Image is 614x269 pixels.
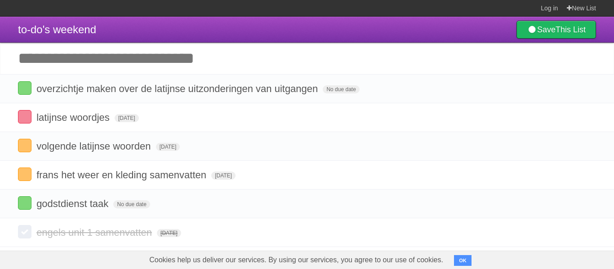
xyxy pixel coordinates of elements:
[323,85,359,93] span: No due date
[18,168,31,181] label: Done
[36,112,112,123] span: latijnse woordjes
[36,198,111,209] span: godstdienst taak
[36,169,209,181] span: frans het weer en kleding samenvatten
[156,143,180,151] span: [DATE]
[18,225,31,238] label: Done
[454,255,472,266] button: OK
[211,172,236,180] span: [DATE]
[18,23,96,35] span: to-do's weekend
[18,110,31,123] label: Done
[157,229,181,237] span: [DATE]
[18,81,31,95] label: Done
[115,114,139,122] span: [DATE]
[140,251,452,269] span: Cookies help us deliver our services. By using our services, you agree to our use of cookies.
[516,21,596,39] a: SaveThis List
[36,227,154,238] span: engels unit 1 samenvatten
[113,200,150,208] span: No due date
[556,25,586,34] b: This List
[36,83,320,94] span: overzichtje maken over de latijnse uitzonderingen van uitgangen
[18,196,31,210] label: Done
[36,141,153,152] span: volgende latijnse woorden
[18,139,31,152] label: Done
